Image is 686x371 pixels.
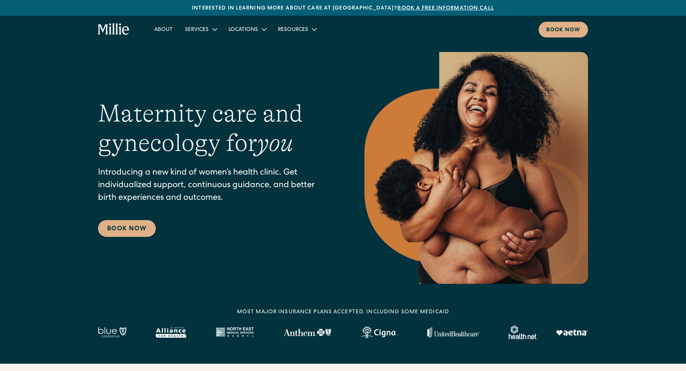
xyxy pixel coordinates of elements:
[509,326,537,339] img: Healthnet logo
[272,23,322,36] div: Resources
[216,327,254,338] img: North East Medical Services logo
[98,23,130,36] a: home
[364,52,588,284] img: Smiling mother with her baby in arms, celebrating body positivity and the nurturing bond of postp...
[546,26,580,34] div: Book now
[257,129,293,157] em: you
[98,220,156,237] a: Book Now
[179,23,222,36] div: Services
[222,23,272,36] div: Locations
[397,6,494,11] a: Book a free information call
[539,22,588,37] a: Book now
[237,308,449,316] div: MOST MAJOR INSURANCE PLANS ACCEPTED, INCLUDING some MEDICAID
[427,327,479,338] img: United Healthcare logo
[98,99,334,158] h1: Maternity care and gynecology for
[148,23,179,36] a: About
[98,327,126,338] img: Blue California logo
[229,26,258,34] div: Locations
[278,26,308,34] div: Resources
[361,326,398,339] img: Cigna logo
[185,26,209,34] div: Services
[283,329,331,336] img: Anthem Logo
[98,167,334,205] p: Introducing a new kind of women’s health clinic. Get individualized support, continuous guidance,...
[156,327,186,338] img: Alameda Alliance logo
[556,329,588,335] img: Aetna logo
